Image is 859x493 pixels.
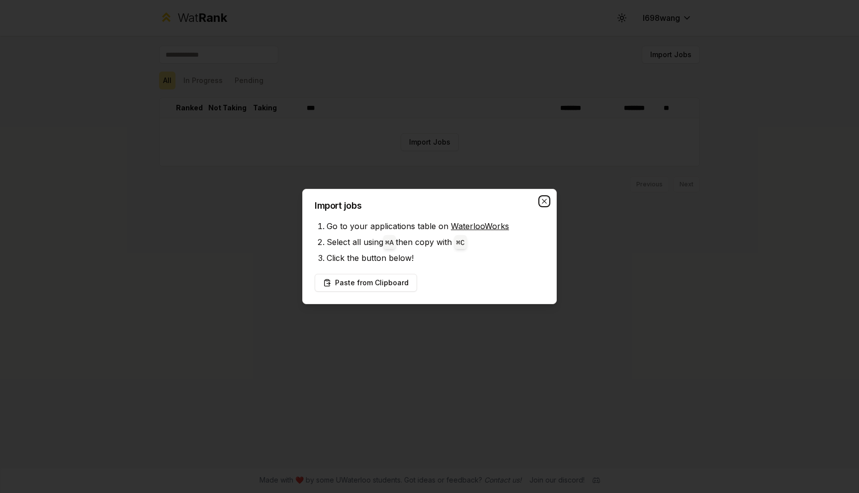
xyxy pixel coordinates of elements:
li: Go to your applications table on [327,218,544,234]
code: ⌘ C [456,239,465,247]
code: ⌘ A [385,239,394,247]
button: Paste from Clipboard [315,274,417,292]
a: WaterlooWorks [451,221,509,231]
li: Click the button below! [327,250,544,266]
h2: Import jobs [315,201,544,210]
li: Select all using then copy with [327,234,544,250]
